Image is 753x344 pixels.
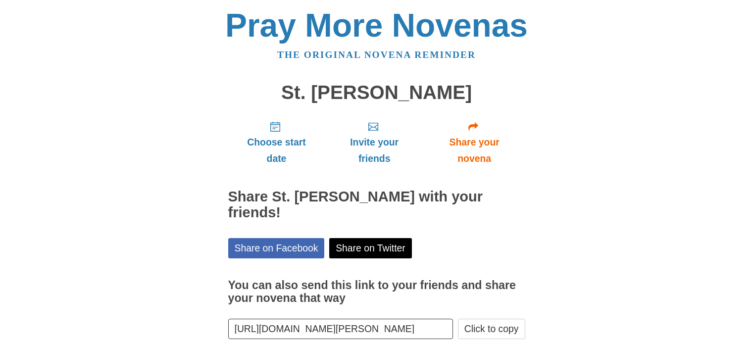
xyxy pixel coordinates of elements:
[434,134,515,167] span: Share your novena
[228,238,325,258] a: Share on Facebook
[424,113,525,172] a: Share your novena
[277,49,476,60] a: The original novena reminder
[228,279,525,304] h3: You can also send this link to your friends and share your novena that way
[329,238,412,258] a: Share on Twitter
[325,113,423,172] a: Invite your friends
[228,82,525,103] h1: St. [PERSON_NAME]
[228,113,325,172] a: Choose start date
[458,319,525,339] button: Click to copy
[335,134,413,167] span: Invite your friends
[225,7,528,44] a: Pray More Novenas
[228,189,525,221] h2: Share St. [PERSON_NAME] with your friends!
[238,134,315,167] span: Choose start date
